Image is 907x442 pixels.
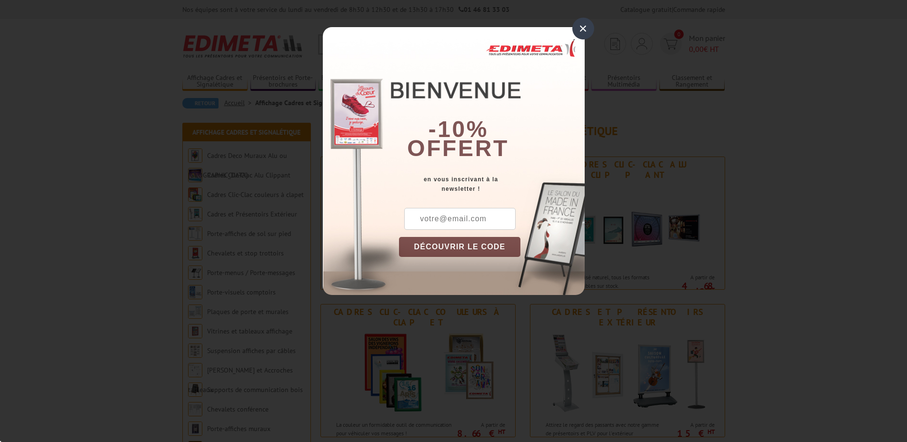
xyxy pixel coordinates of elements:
[429,117,488,142] b: -10%
[404,208,516,230] input: votre@email.com
[399,175,585,194] div: en vous inscrivant à la newsletter !
[399,237,521,257] button: DÉCOUVRIR LE CODE
[407,136,509,161] font: offert
[572,18,594,39] div: ×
